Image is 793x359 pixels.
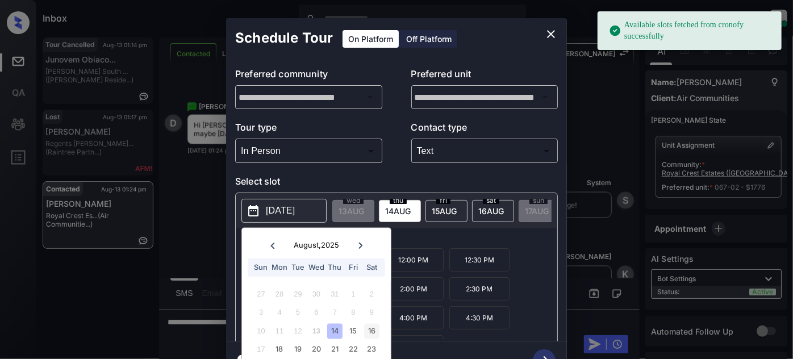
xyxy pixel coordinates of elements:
div: Text [414,141,556,160]
div: On Platform [343,30,399,48]
p: 12:00 PM [383,248,444,272]
div: date-select [425,200,468,222]
p: 2:00 PM [383,277,444,300]
p: Contact type [411,120,558,139]
div: date-select [379,200,421,222]
div: August , 2025 [294,241,339,250]
div: Choose Friday, August 15th, 2025 [345,323,361,339]
div: Not available Wednesday, August 13th, 2025 [308,323,324,339]
p: Select slot [235,174,558,193]
button: [DATE] [241,199,327,223]
p: 6:00 PM [383,335,444,358]
span: 15 AUG [432,206,457,216]
h2: Schedule Tour [226,18,342,58]
div: Not available Tuesday, August 12th, 2025 [290,323,306,339]
div: Not available Saturday, August 9th, 2025 [364,305,379,320]
p: 2:30 PM [449,277,510,300]
div: Not available Sunday, August 10th, 2025 [253,323,269,339]
div: Available slots fetched from cronofy successfully [609,15,773,47]
div: Not available Tuesday, August 5th, 2025 [290,305,306,320]
span: fri [436,197,450,204]
div: date-select [472,200,514,222]
div: Not available Thursday, August 7th, 2025 [327,305,343,320]
p: Preferred unit [411,67,558,85]
p: *Available time slots [252,228,557,248]
p: 12:30 PM [449,248,510,272]
span: 16 AUG [478,206,504,216]
div: Sat [364,260,379,275]
div: Not available Monday, August 11th, 2025 [272,323,287,339]
span: 14 AUG [385,206,411,216]
div: Choose Saturday, August 16th, 2025 [364,323,379,339]
div: Off Platform [400,30,457,48]
div: In Person [238,141,379,160]
div: Wed [308,260,324,275]
div: Not available Tuesday, July 29th, 2025 [290,286,306,302]
p: Preferred community [235,67,382,85]
div: Fri [345,260,361,275]
div: Not available Monday, July 28th, 2025 [272,286,287,302]
div: Not available Monday, August 4th, 2025 [272,305,287,320]
button: close [540,23,562,45]
div: Tue [290,260,306,275]
div: Not available Sunday, July 27th, 2025 [253,286,269,302]
div: Not available Friday, August 1st, 2025 [345,286,361,302]
div: Sun [253,260,269,275]
div: Not available Wednesday, July 30th, 2025 [308,286,324,302]
p: 4:30 PM [449,306,510,329]
div: Thu [327,260,343,275]
div: Choose Thursday, August 14th, 2025 [327,323,343,339]
p: Tour type [235,120,382,139]
span: thu [390,197,407,204]
div: Not available Saturday, August 2nd, 2025 [364,286,379,302]
p: [DATE] [266,204,295,218]
p: 4:00 PM [383,306,444,329]
span: sat [483,197,499,204]
div: Not available Thursday, July 31st, 2025 [327,286,343,302]
div: Not available Sunday, August 3rd, 2025 [253,305,269,320]
div: Not available Friday, August 8th, 2025 [345,305,361,320]
div: Not available Wednesday, August 6th, 2025 [308,305,324,320]
div: Mon [272,260,287,275]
